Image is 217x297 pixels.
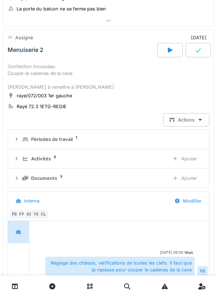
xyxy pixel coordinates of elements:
div: Vous [184,250,193,255]
div: La porte du balcon ne se ferme pas bien [17,5,106,12]
div: Activités [31,155,51,162]
div: Ajouter [166,152,203,165]
div: Menuiserie 2 [8,46,43,53]
div: [DATE] [191,34,209,41]
div: Documents [31,175,57,182]
summary: Documents3Ajouter [11,172,206,185]
div: [DATE] 09:26 [160,250,183,255]
div: AS [24,209,34,219]
div: Réglage des châssis, vérifications de toutes les clefs. Il faut que je repasse pour couper le cad... [45,257,195,276]
div: Actions [163,113,209,127]
div: Périodes de travail [31,136,73,143]
div: YE [31,209,41,219]
div: raye/072/003 1er gauche [17,92,72,99]
div: Assigné [15,34,33,41]
div: Ajouter [166,172,203,185]
div: Modifier [168,194,208,208]
div: Rayé 72.3 1ETG-REGIE [17,103,67,110]
div: PB [9,209,20,219]
div: PB [197,266,208,276]
div: FP [17,209,27,219]
summary: Périodes de travail1 [11,133,206,146]
div: CL [38,209,48,219]
summary: Activités5Ajouter [11,152,206,165]
div: Confection trousseau Couper le cadenas de la cave [PERSON_NAME] à remettre à [PERSON_NAME] [8,63,209,91]
div: Interne [24,198,39,204]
